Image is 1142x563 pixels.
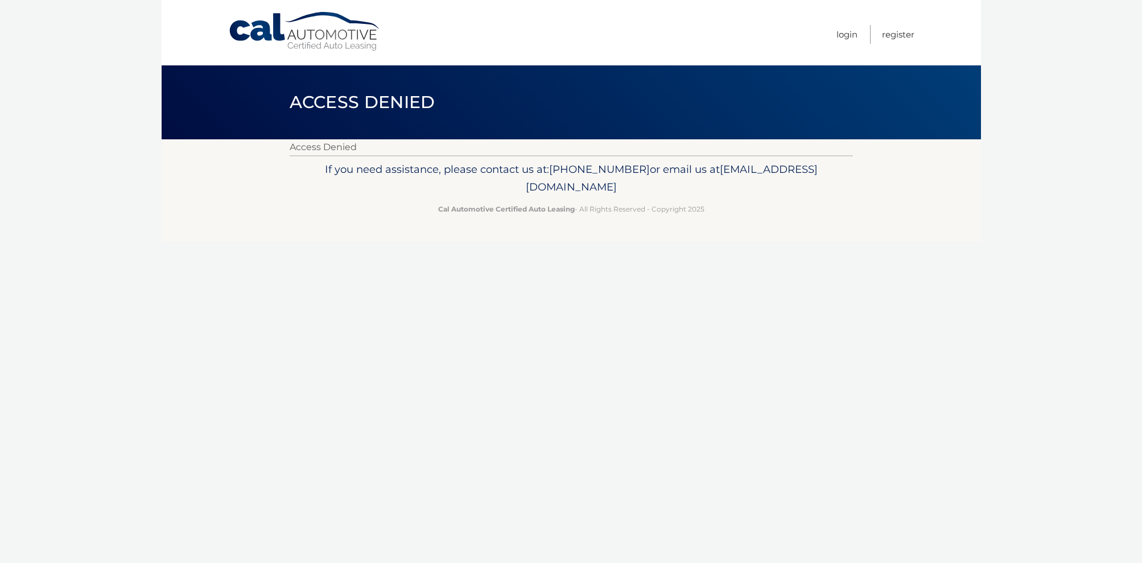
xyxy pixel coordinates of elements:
span: [PHONE_NUMBER] [549,163,650,176]
a: Cal Automotive [228,11,382,52]
a: Register [882,25,914,44]
a: Login [836,25,857,44]
p: Access Denied [290,139,853,155]
p: If you need assistance, please contact us at: or email us at [297,160,846,197]
p: - All Rights Reserved - Copyright 2025 [297,203,846,215]
strong: Cal Automotive Certified Auto Leasing [438,205,575,213]
span: Access Denied [290,92,435,113]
